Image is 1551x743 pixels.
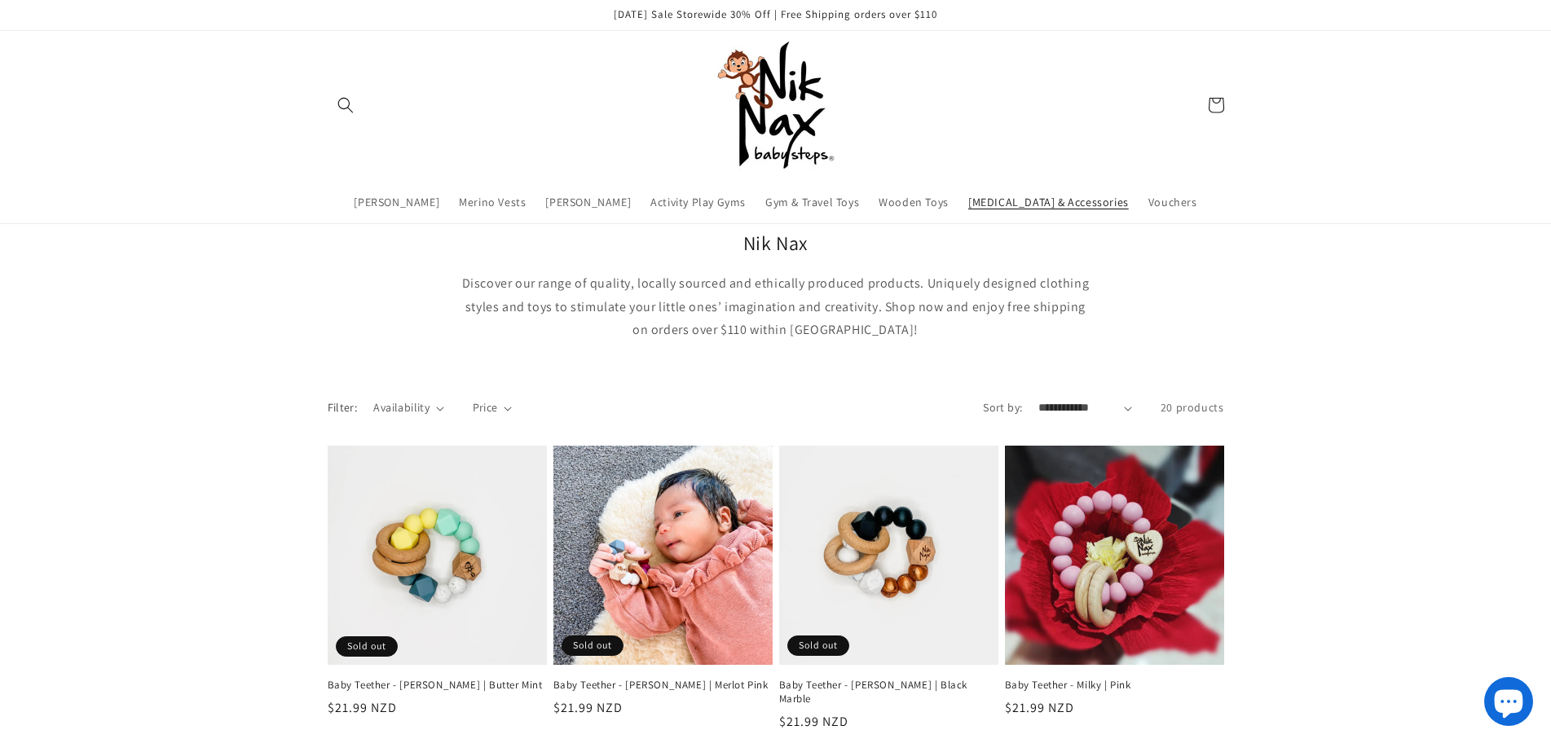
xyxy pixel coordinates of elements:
span: [PERSON_NAME] [545,195,631,209]
a: Baby Teether - [PERSON_NAME] | Butter Mint [328,679,547,692]
a: Baby Teether - Milky | Pink [1005,679,1224,692]
h2: Filter: [328,399,358,416]
span: Merino Vests [459,195,526,209]
inbox-online-store-chat: Shopify online store chat [1479,677,1538,730]
span: [MEDICAL_DATA] & Accessories [968,195,1129,209]
span: Price [473,399,498,416]
span: Availability [373,399,430,416]
span: [DATE] Sale Storewide 30% Off | Free Shipping orders over $110 [614,7,937,21]
summary: Search [328,87,364,123]
a: [PERSON_NAME] [535,185,641,219]
span: Gym & Travel Toys [765,195,859,209]
a: [PERSON_NAME] [344,185,449,219]
a: Activity Play Gyms [641,185,756,219]
span: [PERSON_NAME] [354,195,439,209]
a: Wooden Toys [869,185,958,219]
label: Sort by: [983,400,1022,415]
a: Merino Vests [449,185,535,219]
a: Baby Teether - [PERSON_NAME] | Black Marble [779,679,998,706]
summary: Price [473,399,513,416]
span: Wooden Toys [879,195,949,209]
p: Discover our range of quality, locally sourced and ethically produced products. Uniquely designed... [458,272,1094,342]
img: Nik Nax [711,40,841,170]
a: Nik Nax [704,34,847,177]
a: Baby Teether - [PERSON_NAME] | Merlot Pink [553,679,773,692]
h2: Nik Nax [458,231,1094,256]
span: Activity Play Gyms [650,195,746,209]
span: Vouchers [1148,195,1197,209]
a: Gym & Travel Toys [756,185,869,219]
a: [MEDICAL_DATA] & Accessories [958,185,1139,219]
a: Vouchers [1139,185,1207,219]
span: 20 products [1161,400,1224,415]
summary: Availability (0 selected) [373,399,443,416]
